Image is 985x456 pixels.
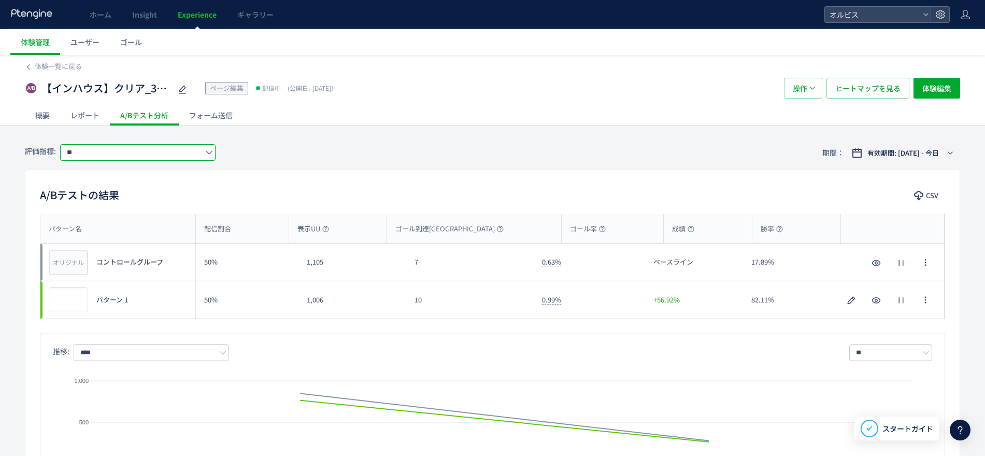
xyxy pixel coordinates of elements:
[21,37,50,47] span: 体験管理
[53,346,69,356] span: 推移:
[49,288,88,312] img: b6ded93acf3d5cf45b25c408b2b2201d1755683287241.jpeg
[867,148,939,158] span: 有効期間: [DATE] - 今日
[35,61,82,71] span: 体験一覧に戻る
[90,9,111,20] span: ホーム
[49,224,82,234] span: パターン名
[41,81,171,96] span: 【インハウス】クリア_331FV~Q1間ブロック変更
[25,146,56,156] span: 評価指標:
[406,244,534,281] div: 7
[196,244,298,281] div: 50%
[40,187,119,203] h2: A/Bテストの結果
[96,257,163,267] span: コントロールグループ
[653,257,693,267] span: ベースライン
[288,84,310,92] span: (公開日:
[761,224,783,234] span: 勝率
[882,423,933,434] span: スタートガイド
[70,37,99,47] span: ユーザー
[395,224,504,234] span: ゴール到達[GEOGRAPHIC_DATA]
[298,244,406,281] div: 1,105
[743,281,841,319] div: 82.11%
[743,244,841,281] div: 17.89%
[120,37,142,47] span: ゴール
[653,295,680,305] span: +56.92%
[926,187,938,204] span: CSV
[542,257,561,267] span: 0.63%
[210,83,244,93] span: ページ編集
[179,105,243,126] div: フォーム送信
[297,224,329,234] span: 表示UU
[542,295,561,305] span: 0.99%
[178,9,217,20] span: Experience
[204,224,231,234] span: 配信割合
[826,7,919,22] span: オルビス
[110,105,179,126] div: A/Bテスト分析
[298,281,406,319] div: 1,006
[909,187,945,204] button: CSV
[237,9,274,20] span: ギャラリー
[822,144,844,161] span: 期間：
[49,250,88,275] div: オリジナル
[25,105,60,126] div: 概要
[672,224,694,234] span: 成績
[285,84,337,92] span: [DATE]）
[60,105,110,126] div: レポート
[913,78,960,99] button: 体験編集
[262,83,281,93] span: 配信中
[96,295,128,305] span: パターン 1
[784,78,822,99] button: 操作
[570,224,606,234] span: ゴール率
[826,78,909,99] button: ヒートマップを見る
[793,78,807,99] span: 操作
[74,378,89,384] text: 1,000
[922,78,951,99] span: 体験編集
[196,281,298,319] div: 50%
[845,145,960,161] button: 有効期間: [DATE] - 今日
[79,419,89,425] text: 500
[835,78,901,99] span: ヒートマップを見る
[406,281,534,319] div: 10
[132,9,157,20] span: Insight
